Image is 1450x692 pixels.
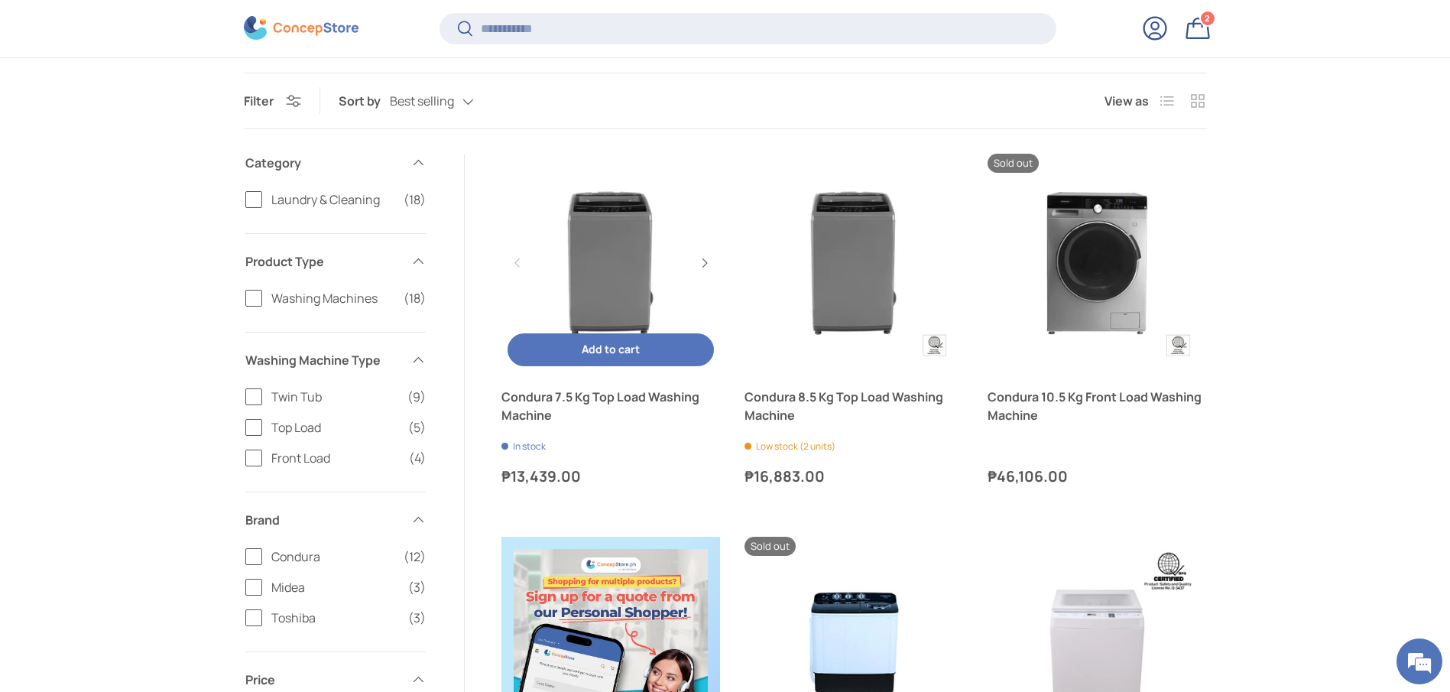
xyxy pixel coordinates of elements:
span: Midea [271,578,399,596]
span: Washing Machines [271,289,394,307]
span: Sold out [744,537,796,556]
span: Sold out [988,154,1039,173]
summary: Category [245,135,426,190]
span: (12) [404,547,426,566]
summary: Product Type [245,234,426,289]
summary: Washing Machine Type [245,333,426,388]
span: (3) [408,609,426,627]
a: Condura 8.5 Kg Top Load Washing Machine [744,388,963,424]
div: Chat with us now [79,86,257,106]
span: Add to cart [582,342,640,356]
span: Laundry & Cleaning [271,190,394,209]
textarea: Type your message and hit 'Enter' [8,417,291,471]
span: Best selling [390,94,454,109]
button: Best selling [390,88,504,115]
span: Brand [245,511,401,529]
img: ConcepStore [244,17,358,41]
span: Front Load [271,449,400,467]
span: Filter [244,93,274,109]
span: (3) [408,578,426,596]
span: Toshiba [271,609,399,627]
div: Minimize live chat window [251,8,287,44]
span: Condura [271,547,394,566]
span: (18) [404,190,426,209]
span: Washing Machine Type [245,351,401,369]
summary: Brand [245,492,426,547]
span: 2 [1205,13,1210,24]
a: Condura 10.5 Kg Front Load Washing Machine [988,388,1206,424]
span: Twin Tub [271,388,398,406]
button: Filter [244,93,301,109]
button: Add to cart [508,333,714,366]
span: Product Type [245,252,401,271]
label: Sort by [339,92,390,110]
a: Condura 7.5 Kg Top Load Washing Machine [501,388,720,424]
span: Category [245,154,401,172]
span: (5) [408,418,426,437]
span: We're online! [89,193,211,347]
span: Price [245,671,401,689]
span: (18) [404,289,426,307]
a: Condura 8.5 Kg Top Load Washing Machine [744,154,963,372]
a: Condura 7.5 Kg Top Load Washing Machine [501,154,720,372]
span: View as [1105,92,1149,110]
span: Top Load [271,418,399,437]
span: (9) [407,388,426,406]
span: (4) [409,449,426,467]
a: Condura 10.5 Kg Front Load Washing Machine [988,154,1206,372]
